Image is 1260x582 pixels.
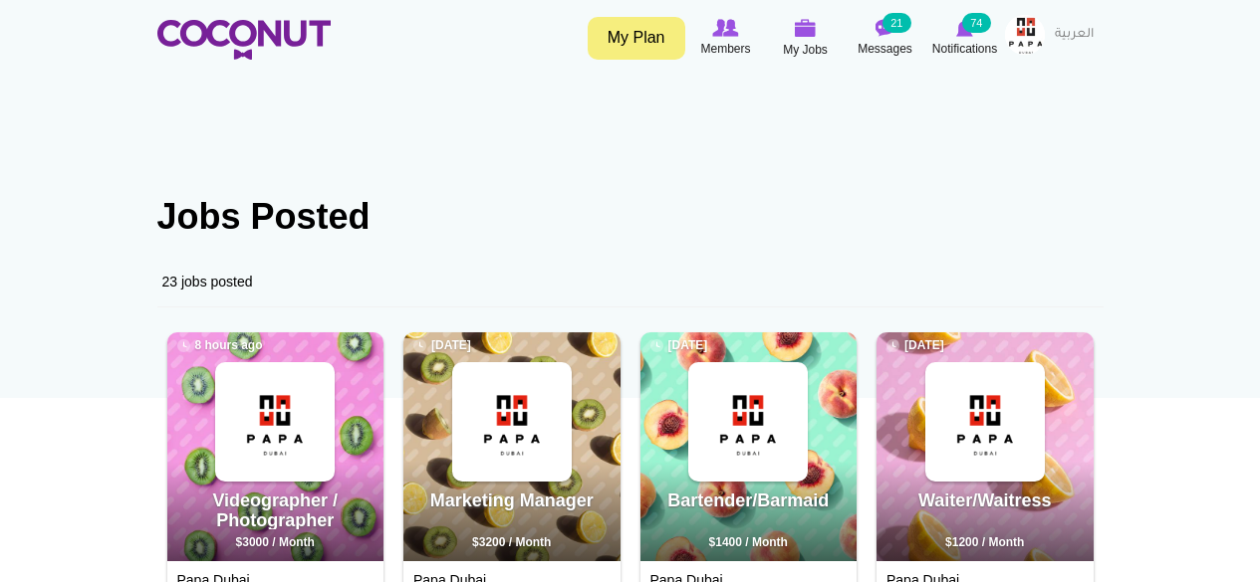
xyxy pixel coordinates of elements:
[588,17,685,60] a: My Plan
[177,337,263,354] span: 8 hours ago
[686,15,766,61] a: Browse Members Members
[430,490,594,510] a: Marketing Manager
[157,257,1104,307] div: 23 jobs posted
[236,535,315,549] span: $3000 / Month
[945,535,1024,549] span: $1200 / Month
[846,15,925,61] a: Messages Messages 21
[157,20,331,60] img: Home
[700,39,750,59] span: Members
[413,337,471,354] span: [DATE]
[925,15,1005,61] a: Notifications Notifications 74
[886,337,944,354] span: [DATE]
[157,197,1104,237] h1: Jobs Posted
[712,19,738,37] img: Browse Members
[212,490,338,530] a: Videographer / Photographer
[882,13,910,33] small: 21
[795,19,817,37] img: My Jobs
[1045,15,1104,55] a: العربية
[876,19,895,37] img: Messages
[783,40,828,60] span: My Jobs
[918,490,1052,510] a: Waiter/Waitress
[858,39,912,59] span: Messages
[962,13,990,33] small: 74
[956,19,973,37] img: Notifications
[667,490,829,510] a: Bartender/Barmaid
[650,337,708,354] span: [DATE]
[709,535,788,549] span: $1400 / Month
[472,535,551,549] span: $3200 / Month
[766,15,846,62] a: My Jobs My Jobs
[932,39,997,59] span: Notifications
